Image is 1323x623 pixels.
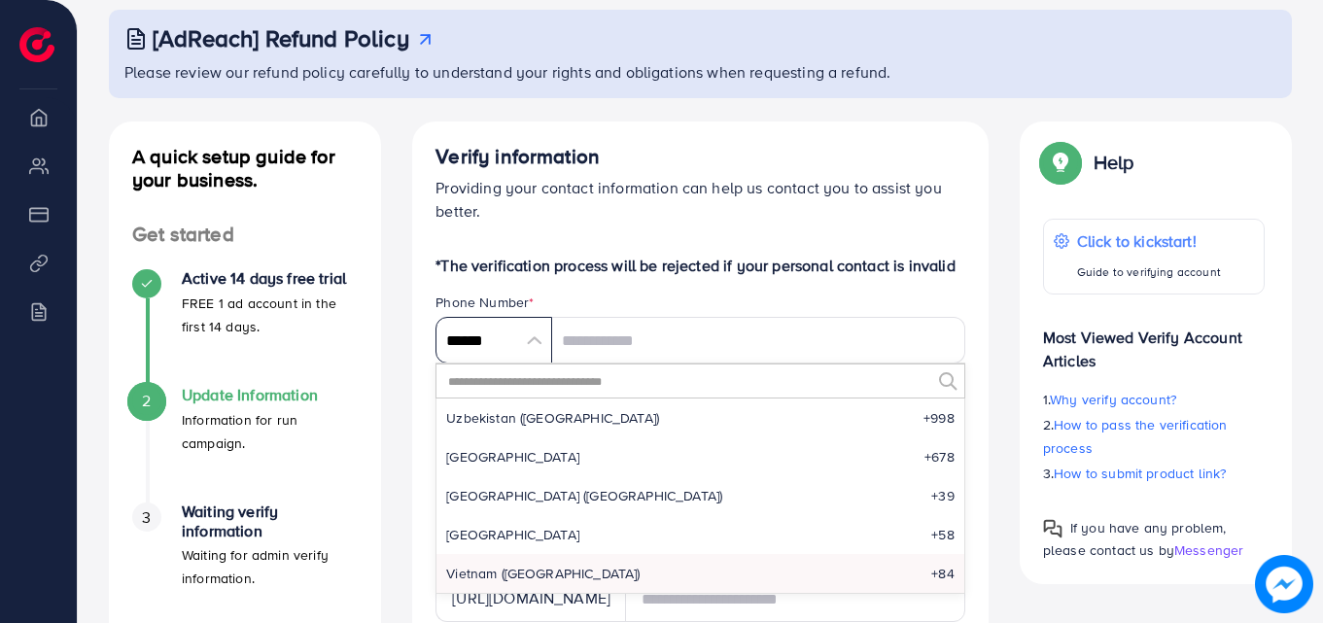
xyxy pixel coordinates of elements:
[182,543,358,590] p: Waiting for admin verify information.
[1077,229,1221,253] p: Click to kickstart!
[19,27,54,62] img: logo
[1043,415,1228,458] span: How to pass the verification process
[1043,413,1265,460] p: 2.
[931,525,954,544] span: +58
[1050,390,1176,409] span: Why verify account?
[446,447,579,467] span: [GEOGRAPHIC_DATA]
[109,386,381,502] li: Update Information
[1043,145,1078,180] img: Popup guide
[1094,151,1134,174] p: Help
[1077,260,1221,284] p: Guide to verifying account
[435,293,534,312] label: Phone Number
[923,408,955,428] span: +998
[124,60,1280,84] p: Please review our refund policy carefully to understand your rights and obligations when requesti...
[446,486,722,505] span: [GEOGRAPHIC_DATA] ([GEOGRAPHIC_DATA])
[182,386,358,404] h4: Update Information
[182,408,358,455] p: Information for run campaign.
[182,292,358,338] p: FREE 1 ad account in the first 14 days.
[1174,540,1243,560] span: Messenger
[931,564,954,583] span: +84
[1043,462,1265,485] p: 3.
[931,486,954,505] span: +39
[109,145,381,191] h4: A quick setup guide for your business.
[153,24,409,52] h3: [AdReach] Refund Policy
[446,408,659,428] span: Uzbekistan ([GEOGRAPHIC_DATA])
[1043,519,1062,538] img: Popup guide
[1043,388,1265,411] p: 1.
[924,447,955,467] span: +678
[142,506,151,529] span: 3
[446,564,640,583] span: Vietnam ([GEOGRAPHIC_DATA])
[182,269,358,288] h4: Active 14 days free trial
[109,502,381,619] li: Waiting verify information
[1043,518,1227,560] span: If you have any problem, please contact us by
[109,223,381,247] h4: Get started
[435,176,965,223] p: Providing your contact information can help us contact you to assist you better.
[1043,310,1265,372] p: Most Viewed Verify Account Articles
[182,502,358,539] h4: Waiting verify information
[446,525,579,544] span: [GEOGRAPHIC_DATA]
[435,145,965,169] h4: Verify information
[435,254,965,277] p: *The verification process will be rejected if your personal contact is invalid
[109,269,381,386] li: Active 14 days free trial
[435,575,626,622] div: [URL][DOMAIN_NAME]
[1255,555,1313,613] img: image
[1054,464,1226,483] span: How to submit product link?
[142,390,151,412] span: 2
